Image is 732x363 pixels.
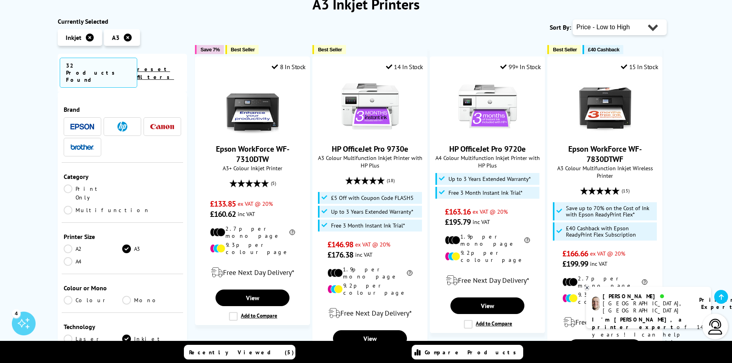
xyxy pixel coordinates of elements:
[271,176,276,191] span: (5)
[210,241,295,256] li: 9.3p per colour page
[318,47,342,53] span: Best Seller
[473,208,508,215] span: ex VAT @ 20%
[592,316,705,354] p: of 14 years! I can help you choose the right product
[200,47,219,53] span: Save 7%
[70,142,94,152] a: Brother
[562,248,588,259] span: £166.66
[387,173,395,188] span: (18)
[552,164,658,179] span: A3 Colour Multifunction Inkjet Wireless Printer
[566,225,655,238] span: £40 Cashback with Epson ReadyPrint Flex Subscription
[568,144,642,164] a: Epson WorkForce WF-7830DTWF
[317,302,423,324] div: modal_delivery
[60,58,138,88] span: 32 Products Found
[312,45,346,54] button: Best Seller
[64,323,182,331] div: Technology
[327,239,353,250] span: £146.98
[592,316,684,331] b: I'm [PERSON_NAME], a printer expert
[223,130,282,137] a: Epson WorkForce WF-7310DTW
[562,259,588,269] span: £199.99
[117,122,127,132] img: HP
[331,209,413,215] span: Up to 3 Years Extended Warranty*
[445,233,530,247] li: 1.9p per mono page
[64,296,123,305] a: Colour
[552,311,658,333] div: modal_delivery
[386,63,423,71] div: 14 In Stock
[355,241,390,248] span: ex VAT @ 20%
[412,345,523,359] a: Compare Products
[590,260,607,267] span: inc VAT
[64,173,182,181] div: Category
[64,257,123,266] a: A4
[229,312,277,321] label: Add to Compare
[332,144,408,154] a: HP OfficeJet Pro 9730e
[216,144,289,164] a: Epson WorkForce WF-7310DTW
[150,124,174,129] img: Canon
[327,282,412,296] li: 9.2p per colour page
[110,122,134,132] a: HP
[272,63,306,71] div: 8 In Stock
[592,297,600,310] img: ashley-livechat.png
[473,218,490,226] span: inc VAT
[588,47,619,53] span: £40 Cashback
[70,124,94,130] img: Epson
[434,154,541,169] span: A4 Colour Multifunction Inkjet Printer with HP Plus
[199,261,306,284] div: modal_delivery
[448,176,531,182] span: Up to 3 Years Extended Warranty*
[562,275,647,289] li: 2.7p per mono page
[122,245,181,253] a: A3
[64,233,182,241] div: Printer Size
[458,77,517,136] img: HP OfficeJet Pro 9720e
[450,297,524,314] a: View
[66,34,81,41] span: Inkjet
[445,249,530,263] li: 9.2p per colour page
[64,206,150,214] a: Multifunction
[575,130,635,137] a: Epson WorkForce WF-7830DTWF
[621,63,658,71] div: 15 In Stock
[70,122,94,132] a: Epson
[327,250,353,260] span: £176.38
[238,210,255,218] span: inc VAT
[189,349,294,356] span: Recently Viewed (5)
[64,284,182,292] div: Colour or Mono
[355,251,373,258] span: inc VAT
[231,47,255,53] span: Best Seller
[340,130,400,137] a: HP OfficeJet Pro 9730e
[225,45,259,54] button: Best Seller
[500,63,541,71] div: 99+ In Stock
[122,296,181,305] a: Mono
[583,45,623,54] button: £40 Cashback
[331,222,405,229] span: Free 3 Month Instant Ink Trial*
[199,164,306,172] span: A3+ Colour Inkjet Printer
[603,300,689,314] div: [GEOGRAPHIC_DATA], [GEOGRAPHIC_DATA]
[707,319,723,335] img: user-headset-light.svg
[448,190,522,196] span: Free 3 Month Instant Ink Trial*
[122,335,181,343] a: Inkjet
[317,154,423,169] span: A3 Colour Multifunction Inkjet Printer with HP Plus
[223,77,282,136] img: Epson WorkForce WF-7310DTW
[550,23,571,31] span: Sort By:
[327,266,412,280] li: 1.9p per mono page
[184,345,295,359] a: Recently Viewed (5)
[112,34,119,41] span: A3
[331,195,414,201] span: £5 Off with Coupon Code FLASH5
[603,293,689,300] div: [PERSON_NAME]
[590,250,625,257] span: ex VAT @ 20%
[12,309,21,318] div: 4
[64,335,123,343] a: Laser
[340,77,400,136] img: HP OfficeJet Pro 9730e
[464,320,512,329] label: Add to Compare
[137,66,174,81] a: reset filters
[445,207,471,217] span: £163.16
[425,349,520,356] span: Compare Products
[458,130,517,137] a: HP OfficeJet Pro 9720e
[434,269,541,292] div: modal_delivery
[64,105,182,113] div: Brand
[195,45,223,54] button: Save 7%
[445,217,471,227] span: £195.79
[575,77,635,136] img: Epson WorkForce WF-7830DTWF
[58,17,187,25] div: Currently Selected
[622,183,630,198] span: (15)
[210,225,295,239] li: 2.7p per mono page
[210,199,236,209] span: £133.85
[547,45,581,54] button: Best Seller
